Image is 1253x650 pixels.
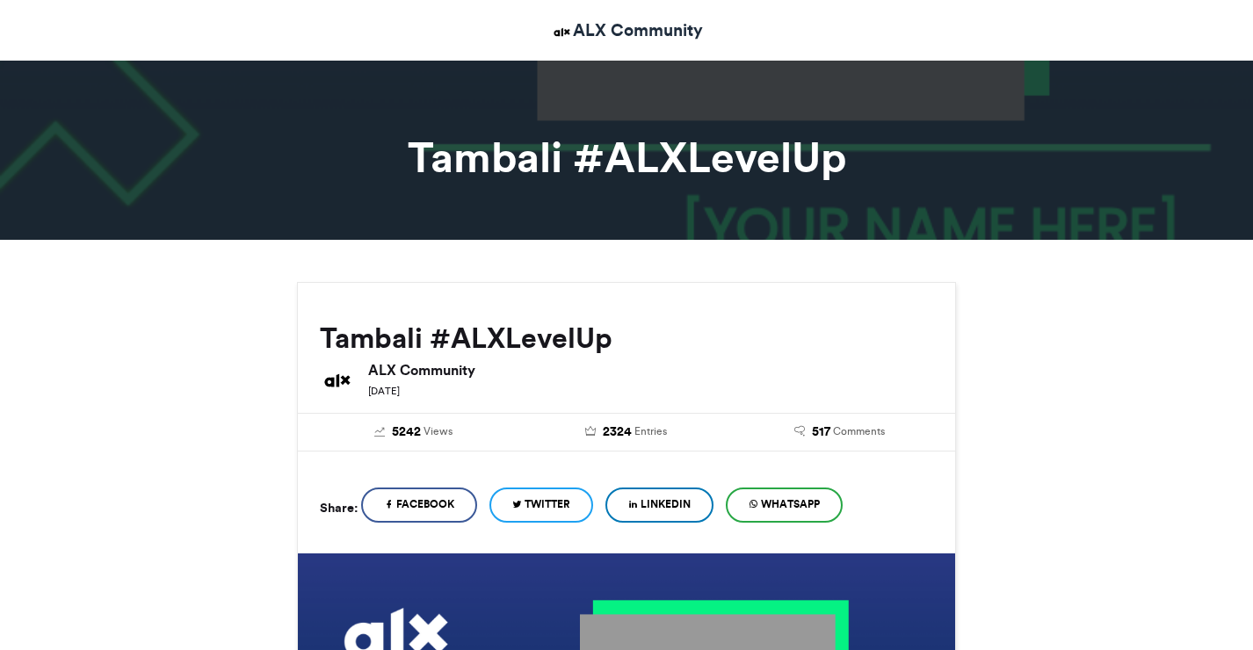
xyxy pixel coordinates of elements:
[641,496,691,512] span: LinkedIn
[833,423,885,439] span: Comments
[368,363,933,377] h6: ALX Community
[525,496,570,512] span: Twitter
[368,385,400,397] small: [DATE]
[320,496,358,519] h5: Share:
[551,21,573,43] img: ALX Community
[320,422,507,442] a: 5242 Views
[634,423,667,439] span: Entries
[396,496,454,512] span: Facebook
[361,487,477,523] a: Facebook
[533,422,721,442] a: 2324 Entries
[746,422,933,442] a: 517 Comments
[726,487,843,523] a: WhatsApp
[392,422,421,442] span: 5242
[320,322,933,354] h2: Tambali #ALXLevelUp
[489,487,593,523] a: Twitter
[320,363,355,398] img: ALX Community
[812,422,830,442] span: 517
[603,422,632,442] span: 2324
[605,487,713,523] a: LinkedIn
[551,18,703,43] a: ALX Community
[139,136,1114,178] h1: Tambali #ALXLevelUp
[761,496,820,512] span: WhatsApp
[424,423,453,439] span: Views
